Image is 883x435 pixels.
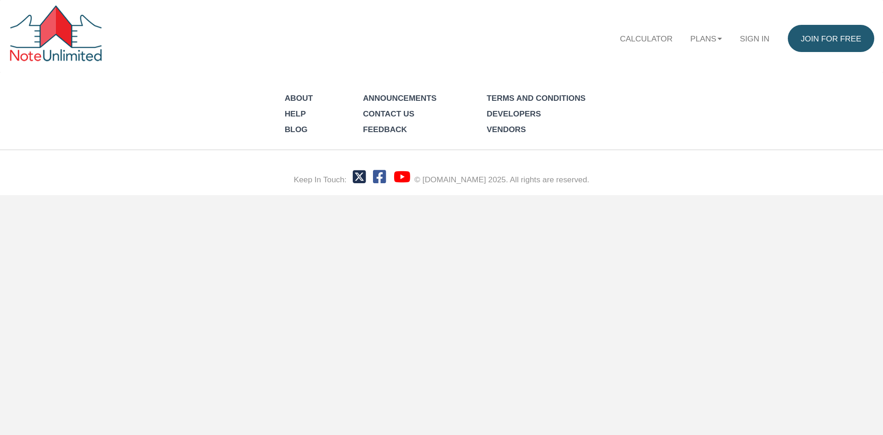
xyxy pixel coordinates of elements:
a: Developers [487,109,541,118]
a: Help [285,109,306,118]
a: Sign in [731,25,779,52]
a: Vendors [487,125,526,134]
a: Feedback [363,125,407,134]
div: © [DOMAIN_NAME] 2025. All rights are reserved. [414,174,589,186]
a: Plans [682,25,731,52]
a: Terms and Conditions [487,93,585,103]
a: Calculator [611,25,682,52]
a: Blog [285,125,308,134]
a: About [285,93,313,103]
a: Contact Us [363,109,414,118]
a: Join for FREE [788,25,874,52]
a: Announcements [363,93,436,103]
div: Keep In Touch: [294,174,347,186]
